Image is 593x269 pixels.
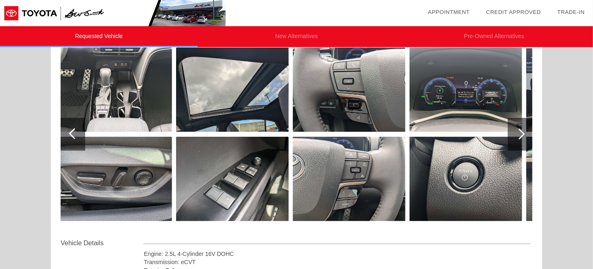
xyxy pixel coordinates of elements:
img: image.aspx [59,137,172,221]
a: Appointment [428,9,470,15]
img: image.aspx [410,137,522,221]
img: image.aspx [59,47,172,132]
div: Transmission: eCVT [144,258,531,266]
img: image.aspx [293,137,405,221]
img: image.aspx [176,47,289,132]
a: Credit Approved [486,9,541,15]
img: image.aspx [410,47,522,132]
a: Trade-In [557,9,585,15]
div: Vehicle Details [61,238,144,248]
li: Pre-Owned Alternatives [395,26,593,47]
img: image.aspx [293,47,405,132]
li: New Alternatives [198,26,396,47]
img: image.aspx [176,137,289,221]
div: Engine: 2.5L 4-Cylinder 16V DOHC [144,250,531,258]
